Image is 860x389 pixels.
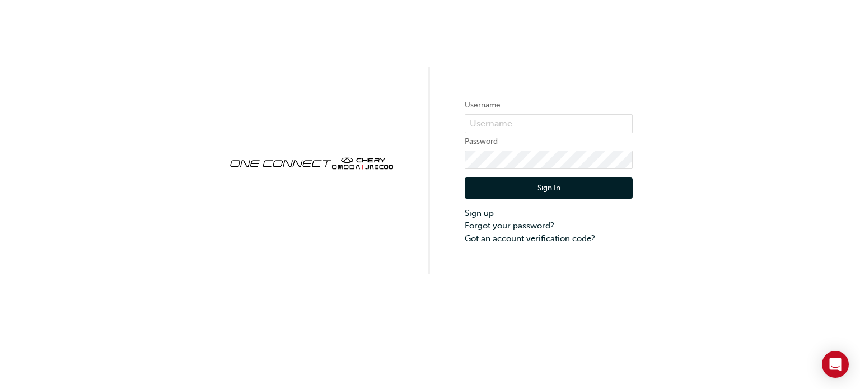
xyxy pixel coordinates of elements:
label: Username [465,99,633,112]
label: Password [465,135,633,148]
button: Sign In [465,177,633,199]
a: Forgot your password? [465,219,633,232]
a: Sign up [465,207,633,220]
input: Username [465,114,633,133]
img: oneconnect [227,148,395,177]
div: Open Intercom Messenger [822,351,849,378]
a: Got an account verification code? [465,232,633,245]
